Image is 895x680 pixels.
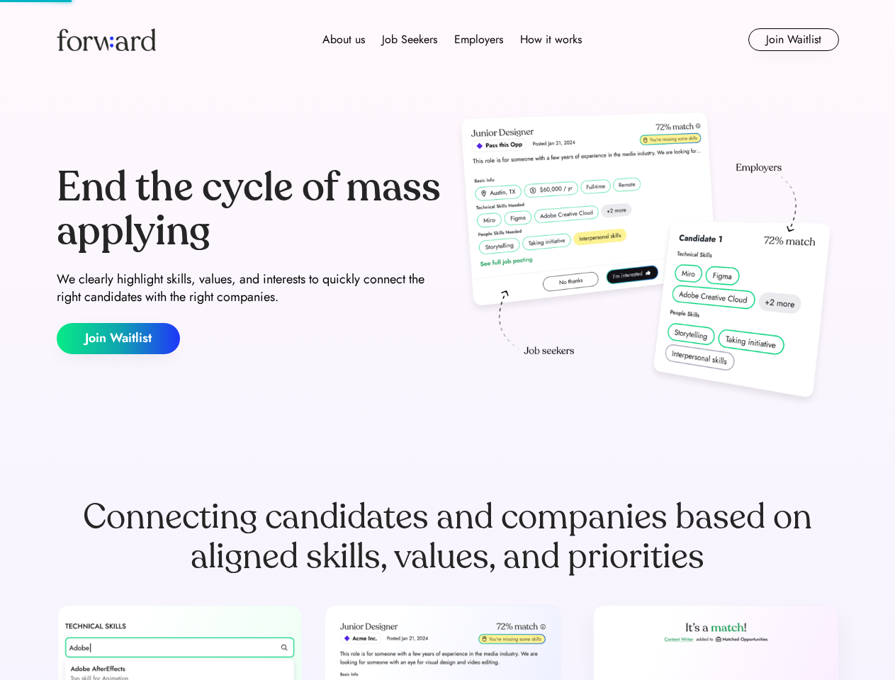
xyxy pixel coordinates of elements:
img: hero-image.png [454,108,839,412]
button: Join Waitlist [57,323,180,354]
div: End the cycle of mass applying [57,166,442,253]
img: Forward logo [57,28,156,51]
div: Employers [454,31,503,48]
div: Job Seekers [382,31,437,48]
div: About us [322,31,365,48]
div: How it works [520,31,582,48]
div: We clearly highlight skills, values, and interests to quickly connect the right candidates with t... [57,271,442,306]
button: Join Waitlist [748,28,839,51]
div: Connecting candidates and companies based on aligned skills, values, and priorities [57,497,839,577]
